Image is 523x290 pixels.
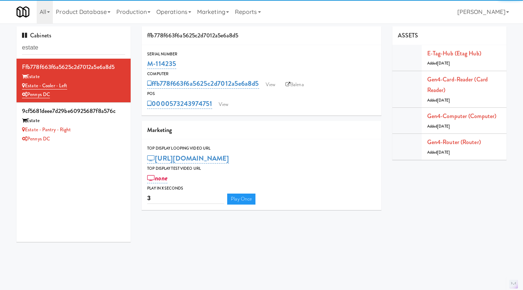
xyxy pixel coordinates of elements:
a: View [215,99,232,110]
div: Serial Number [147,51,376,58]
a: ffb778f663f6a5625c2d7012a5e6a8d5 [147,78,259,89]
a: 0000573243974751 [147,99,212,109]
a: Estate - Cooler - Left [22,82,67,89]
div: ffb778f663f6a5625c2d7012a5e6a8d5 [22,62,125,73]
li: ffb778f663f6a5625c2d7012a5e6a8d5Estate Estate - Cooler - LeftPennys DC [17,59,131,103]
div: 9cf5681deee7d29be60925687f8a576c [22,106,125,117]
div: Estate [22,116,125,125]
div: ffb778f663f6a5625c2d7012a5e6a8d5 [142,26,381,45]
a: Balena [282,79,308,90]
span: Added [427,124,450,129]
a: Pennys DC [22,91,50,98]
a: Gen4-router (Router) [427,138,481,146]
a: none [147,173,167,183]
span: [DATE] [437,150,450,155]
div: Top Display Test Video Url [147,165,376,172]
img: Micromart [17,5,29,18]
a: Estate - Pantry - Right [22,126,71,133]
div: Play in X seconds [147,185,376,192]
span: Added [427,98,450,103]
span: ASSETS [398,31,418,40]
a: Pennys DC [22,135,50,142]
span: Cabinets [22,31,51,40]
div: Top Display Looping Video Url [147,145,376,152]
a: Gen4-card-reader (Card Reader) [427,75,488,95]
span: Marketing [147,126,172,134]
span: Added [427,60,450,66]
a: M-114235 [147,59,176,69]
span: Added [427,150,450,155]
a: Play Once [227,194,255,205]
a: View [262,79,279,90]
span: [DATE] [437,60,450,66]
span: [DATE] [437,124,450,129]
span: [DATE] [437,98,450,103]
a: Gen4-computer (Computer) [427,112,496,120]
a: E-tag-hub (Etag Hub) [427,49,481,58]
li: 9cf5681deee7d29be60925687f8a576cEstate Estate - Pantry - RightPennys DC [17,103,131,146]
a: [URL][DOMAIN_NAME] [147,153,229,164]
div: Estate [22,72,125,81]
input: Search cabinets [22,41,125,55]
div: Computer [147,70,376,78]
div: POS [147,90,376,98]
